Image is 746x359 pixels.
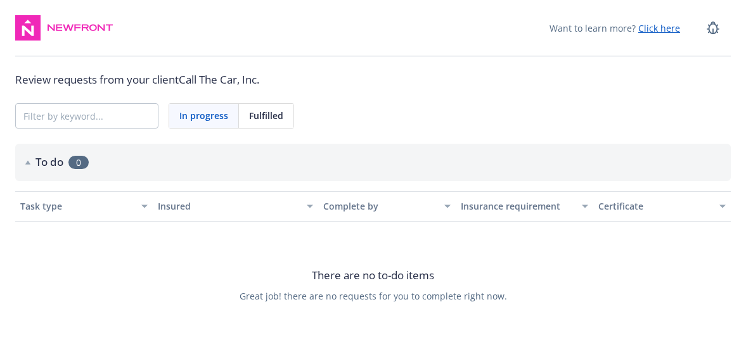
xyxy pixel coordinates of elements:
[249,109,283,122] span: Fulfilled
[179,109,228,122] span: In progress
[20,199,134,213] div: Task type
[35,154,63,170] h2: To do
[598,199,712,213] div: Certificate
[68,156,89,169] span: 0
[16,104,158,128] input: Filter by keyword...
[593,191,731,222] button: Certificate
[158,199,299,213] div: Insured
[323,199,437,213] div: Complete by
[153,191,318,222] button: Insured
[240,289,507,303] span: Great job! there are no requests for you to complete right now.
[550,22,680,35] span: Want to learn more?
[456,191,593,222] button: Insurance requirement
[638,22,680,34] a: Click here
[700,15,726,41] a: Report a Bug
[15,72,731,88] div: Review requests from your client Call The Car, Inc.
[15,191,153,222] button: Task type
[312,267,434,284] span: There are no to-do items
[461,199,574,213] div: Insurance requirement
[46,22,115,34] img: Newfront Logo
[318,191,456,222] button: Complete by
[15,15,41,41] img: navigator-logo.svg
